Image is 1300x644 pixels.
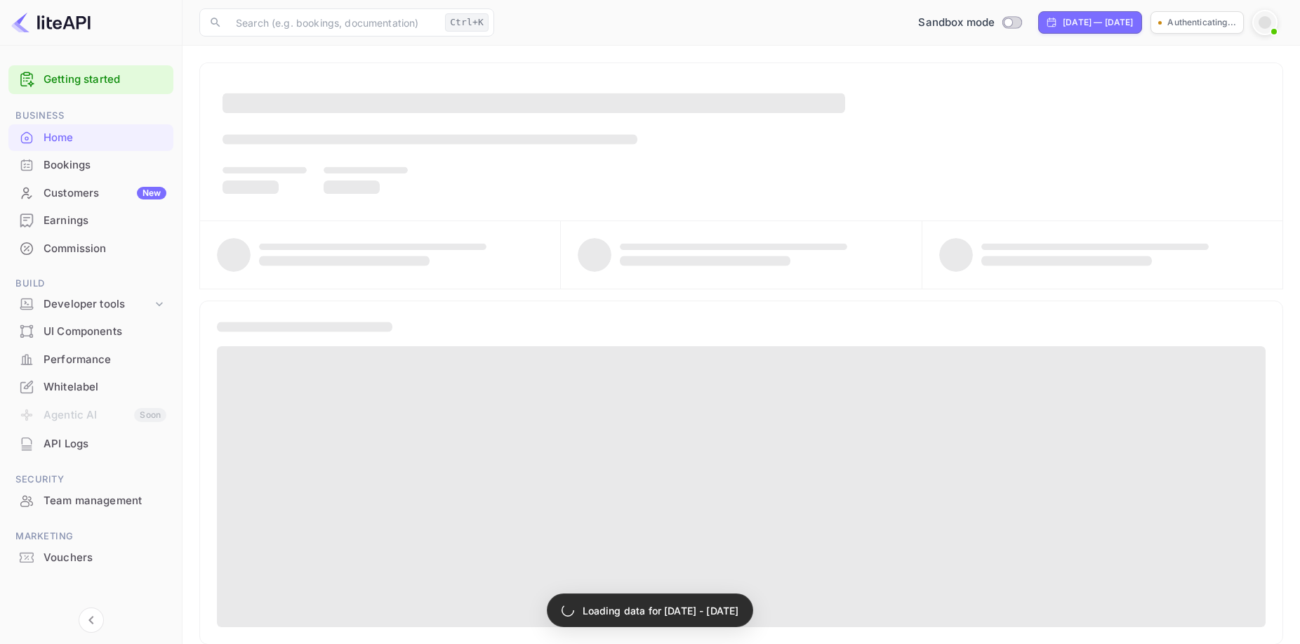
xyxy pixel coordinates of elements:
input: Search (e.g. bookings, documentation) [227,8,439,37]
div: Earnings [44,213,166,229]
a: Home [8,124,173,150]
div: UI Components [8,318,173,346]
div: Customers [44,185,166,202]
div: Whitelabel [44,379,166,395]
a: Getting started [44,72,166,88]
div: Performance [44,352,166,368]
a: Bookings [8,152,173,178]
div: Bookings [8,152,173,179]
a: Commission [8,235,173,261]
span: Sandbox mode [918,15,995,31]
a: Performance [8,346,173,372]
div: Whitelabel [8,374,173,401]
span: Marketing [8,529,173,544]
div: Home [8,124,173,152]
div: Commission [44,241,166,257]
div: Getting started [8,65,173,94]
a: API Logs [8,431,173,456]
div: Vouchers [8,544,173,572]
div: Earnings [8,207,173,235]
div: API Logs [44,436,166,452]
div: API Logs [8,431,173,458]
p: Authenticating... [1167,16,1236,29]
button: Collapse navigation [79,607,104,633]
span: Business [8,108,173,124]
img: LiteAPI logo [11,11,91,34]
div: Team management [8,487,173,515]
a: Vouchers [8,544,173,570]
div: CustomersNew [8,180,173,207]
p: Loading data for [DATE] - [DATE] [583,603,739,618]
div: Bookings [44,157,166,173]
div: New [137,187,166,199]
div: Developer tools [8,292,173,317]
span: Build [8,276,173,291]
div: UI Components [44,324,166,340]
span: Security [8,472,173,487]
a: Earnings [8,207,173,233]
a: UI Components [8,318,173,344]
a: Team management [8,487,173,513]
div: Commission [8,235,173,263]
div: [DATE] — [DATE] [1063,16,1133,29]
div: Performance [8,346,173,374]
a: Whitelabel [8,374,173,400]
div: Team management [44,493,166,509]
div: Vouchers [44,550,166,566]
div: Ctrl+K [445,13,489,32]
div: Click to change the date range period [1038,11,1142,34]
a: CustomersNew [8,180,173,206]
div: Switch to Production mode [913,15,1027,31]
div: Developer tools [44,296,152,313]
div: Home [44,130,166,146]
